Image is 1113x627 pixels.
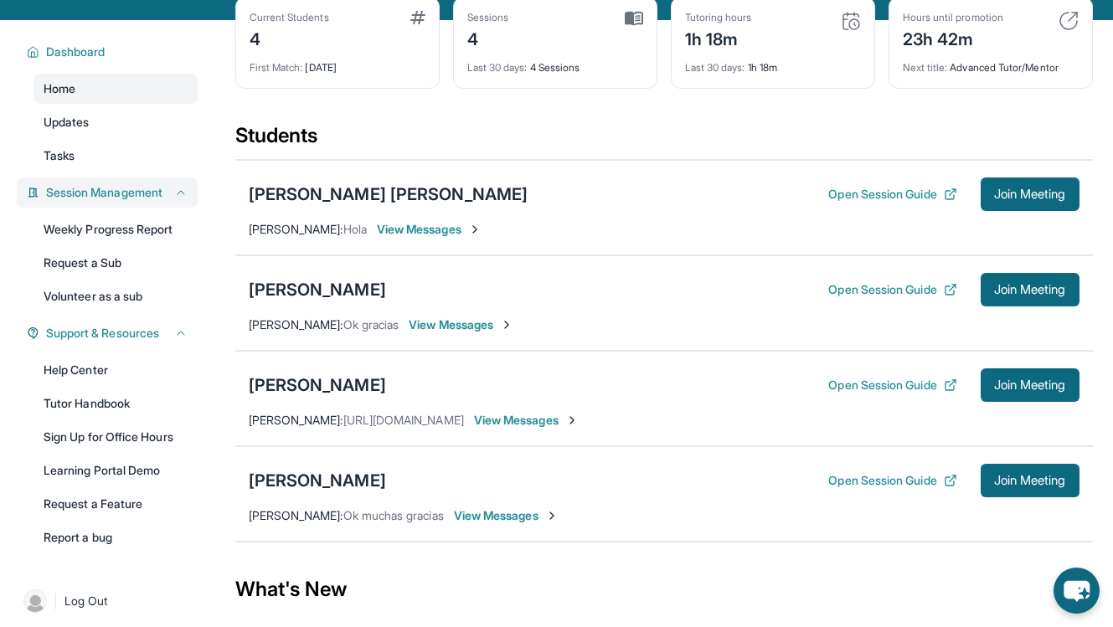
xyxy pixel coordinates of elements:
a: Home [33,74,198,104]
span: Join Meeting [994,475,1066,486]
span: Session Management [46,184,162,201]
img: user-img [23,589,47,613]
img: Chevron-Right [565,414,579,427]
span: View Messages [409,316,513,333]
div: Sessions [467,11,509,24]
a: Help Center [33,355,198,385]
span: Last 30 days : [467,61,528,74]
span: Hola [343,222,367,236]
button: Join Meeting [981,273,1080,306]
div: Advanced Tutor/Mentor [903,51,1079,75]
button: Join Meeting [981,368,1080,402]
button: Session Management [39,184,188,201]
span: Ok muchas gracias [343,508,444,522]
div: [PERSON_NAME] [PERSON_NAME] [249,182,528,206]
a: Updates [33,107,198,137]
span: Join Meeting [994,380,1066,390]
a: Weekly Progress Report [33,214,198,244]
img: Chevron-Right [500,318,513,331]
div: 4 [467,24,509,51]
div: [PERSON_NAME] [249,373,386,397]
span: View Messages [454,507,559,524]
span: Tasks [44,147,75,164]
div: Students [235,122,1093,159]
span: Last 30 days : [685,61,745,74]
a: Request a Sub [33,248,198,278]
span: [PERSON_NAME] : [249,222,343,236]
div: 23h 42m [903,24,1003,51]
div: [PERSON_NAME] [249,278,386,301]
span: [PERSON_NAME] : [249,317,343,331]
span: [URL][DOMAIN_NAME] [343,413,464,427]
span: Join Meeting [994,285,1066,295]
button: Open Session Guide [828,186,956,203]
img: Chevron-Right [545,509,559,522]
div: 4 [250,24,329,51]
button: Join Meeting [981,177,1080,211]
span: Support & Resources [46,325,159,342]
div: [DATE] [250,51,425,75]
div: 1h 18m [685,24,752,51]
div: [PERSON_NAME] [249,469,386,492]
div: Current Students [250,11,329,24]
span: Home [44,80,75,97]
span: [PERSON_NAME] : [249,413,343,427]
img: card [625,11,643,26]
img: card [1059,11,1079,31]
span: Ok gracias [343,317,399,331]
span: | [54,591,58,611]
span: Dashboard [46,44,106,60]
div: 1h 18m [685,51,861,75]
span: Next title : [903,61,948,74]
a: Report a bug [33,522,198,552]
span: [PERSON_NAME] : [249,508,343,522]
a: Request a Feature [33,489,198,519]
div: 4 Sessions [467,51,643,75]
a: |Log Out [17,583,198,619]
img: card [841,11,861,31]
img: card [410,11,425,24]
div: Tutoring hours [685,11,752,24]
span: View Messages [474,412,579,429]
span: Log Out [64,593,108,609]
span: Join Meeting [994,189,1066,199]
a: Learning Portal Demo [33,455,198,486]
button: Open Session Guide [828,377,956,393]
a: Sign Up for Office Hours [33,422,198,452]
button: Join Meeting [981,464,1080,497]
button: Support & Resources [39,325,188,342]
button: chat-button [1054,568,1100,614]
button: Dashboard [39,44,188,60]
div: Hours until promotion [903,11,1003,24]
div: What's New [235,552,1093,626]
span: View Messages [377,221,482,238]
a: Tutor Handbook [33,388,198,419]
a: Volunteer as a sub [33,281,198,311]
span: First Match : [250,61,303,74]
button: Open Session Guide [828,472,956,489]
button: Open Session Guide [828,281,956,298]
span: Updates [44,114,90,131]
img: Chevron-Right [468,223,482,236]
a: Tasks [33,141,198,171]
